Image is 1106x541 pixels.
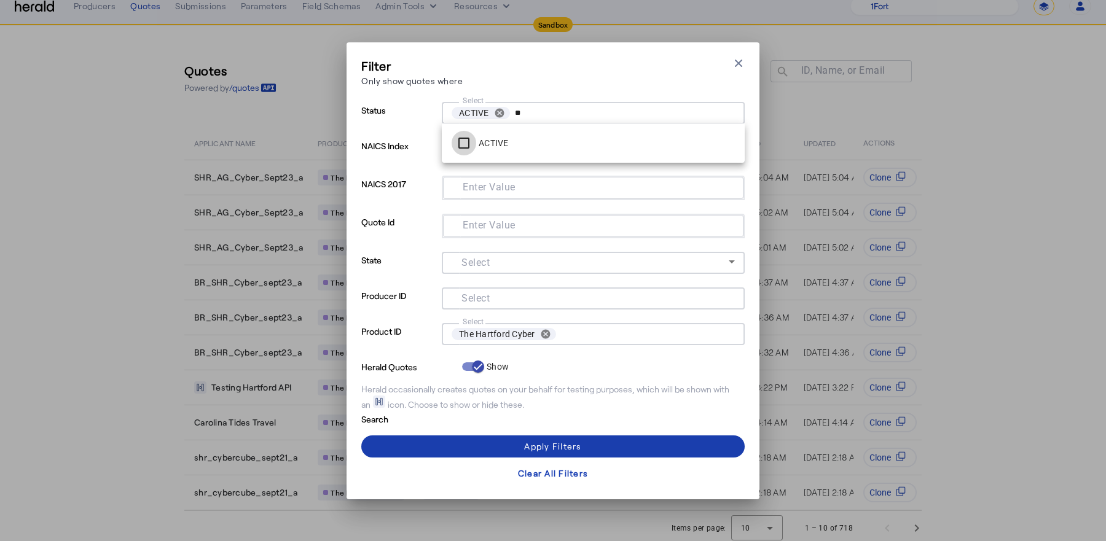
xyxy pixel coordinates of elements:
label: ACTIVE [476,137,509,149]
button: Apply Filters [361,435,745,457]
p: Quote Id [361,214,437,252]
p: Herald Quotes [361,359,457,373]
p: NAICS Index [361,138,437,176]
p: Only show quotes where [361,74,463,87]
div: Clear All Filters [518,467,588,480]
p: Search [361,411,457,426]
mat-label: Select [463,96,484,104]
mat-chip-grid: Selection [452,104,735,122]
span: ACTIVE [459,107,489,119]
mat-chip-grid: Selection [452,290,735,305]
p: Status [361,102,437,138]
p: State [361,252,437,287]
p: NAICS 2017 [361,176,437,214]
p: Product ID [361,323,437,359]
div: Herald occasionally creates quotes on your behalf for testing purposes, which will be shown with ... [361,383,745,411]
span: The Hartford Cyber [459,328,535,340]
button: Clear All Filters [361,462,745,485]
mat-chip-grid: Selection [452,325,735,343]
mat-label: Select [463,317,484,325]
mat-label: Enter Value [463,219,516,230]
label: Show [484,360,509,373]
mat-label: Enter Value [463,181,516,192]
h3: Filter [361,57,463,74]
mat-label: Select [461,292,490,303]
div: Apply Filters [524,440,581,453]
p: Producer ID [361,287,437,323]
mat-label: Select [461,256,490,268]
mat-chip-grid: Selection [453,217,734,232]
button: remove ACTIVE [489,107,510,119]
mat-chip-grid: Selection [453,179,734,194]
button: remove The Hartford Cyber [535,329,556,340]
